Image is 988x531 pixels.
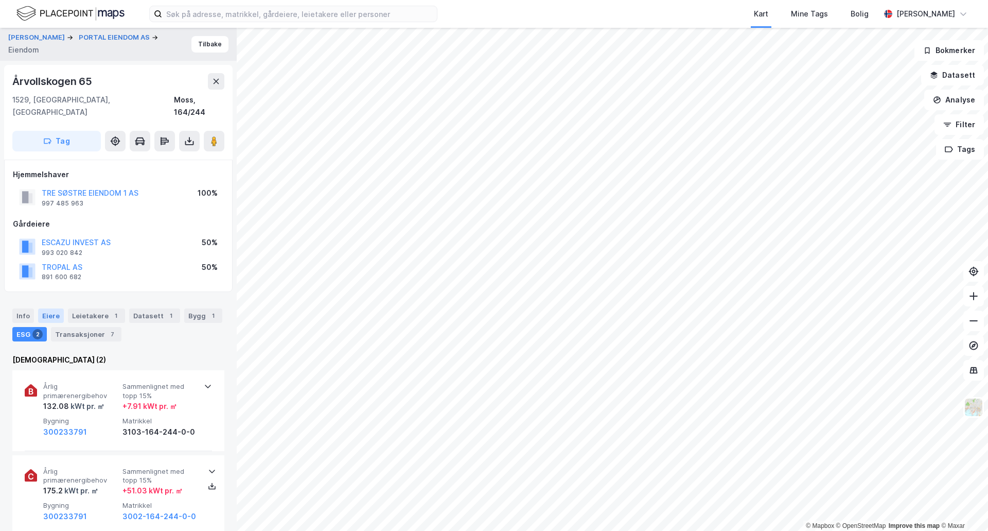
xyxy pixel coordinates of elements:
div: 993 020 842 [42,249,82,257]
div: Datasett [129,309,180,323]
div: Mine Tags [791,8,828,20]
div: 2 [32,329,43,339]
button: 300233791 [43,510,87,523]
button: Bokmerker [914,40,984,61]
span: Sammenlignet med topp 15% [122,467,198,485]
button: Tag [12,131,101,151]
div: kWt pr. ㎡ [69,400,104,413]
div: 3103-164-244-0-0 [122,426,198,438]
div: 132.08 [43,400,104,413]
div: 50% [202,236,218,249]
div: 891 600 682 [42,273,81,281]
button: [PERSON_NAME] [8,32,67,43]
div: 100% [198,187,218,199]
div: Bygg [184,309,222,323]
span: Bygning [43,417,118,425]
div: 1529, [GEOGRAPHIC_DATA], [GEOGRAPHIC_DATA] [12,94,174,118]
div: Bolig [851,8,869,20]
div: Moss, 164/244 [174,94,224,118]
span: Årlig primærenergibehov [43,467,118,485]
div: [DEMOGRAPHIC_DATA] (2) [12,354,224,366]
button: Tags [936,139,984,160]
div: 7 [107,329,117,339]
div: ESG [12,327,47,341]
input: Søk på adresse, matrikkel, gårdeiere, leietakere eller personer [162,6,437,22]
a: Mapbox [806,522,834,529]
div: Eiendom [8,44,39,56]
iframe: Chat Widget [937,482,988,531]
button: 300233791 [43,426,87,438]
div: Leietakere [68,309,125,323]
div: Hjemmelshaver [13,168,224,181]
div: 997 485 963 [42,199,83,208]
div: 50% [202,261,218,273]
span: Sammenlignet med topp 15% [122,382,198,400]
div: 1 [208,311,218,321]
div: [PERSON_NAME] [896,8,955,20]
div: 1 [166,311,176,321]
a: Improve this map [889,522,940,529]
span: Matrikkel [122,501,198,510]
div: kWt pr. ㎡ [63,485,98,497]
div: Transaksjoner [51,327,121,341]
span: Bygning [43,501,118,510]
img: Z [964,398,983,417]
button: PORTAL EIENDOM AS [79,32,152,43]
button: Analyse [924,90,984,110]
button: Tilbake [191,36,228,53]
span: Årlig primærenergibehov [43,382,118,400]
span: Matrikkel [122,417,198,425]
div: Kart [754,8,768,20]
div: + 7.91 kWt pr. ㎡ [122,400,177,413]
div: 1 [111,311,121,321]
button: Filter [934,114,984,135]
div: + 51.03 kWt pr. ㎡ [122,485,183,497]
div: Kontrollprogram for chat [937,482,988,531]
button: Datasett [921,65,984,85]
div: 175.2 [43,485,98,497]
div: Info [12,309,34,323]
img: logo.f888ab2527a4732fd821a326f86c7f29.svg [16,5,125,23]
div: Eiere [38,309,64,323]
div: Årvollskogen 65 [12,73,94,90]
div: Gårdeiere [13,218,224,230]
a: OpenStreetMap [836,522,886,529]
button: 3002-164-244-0-0 [122,510,196,523]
